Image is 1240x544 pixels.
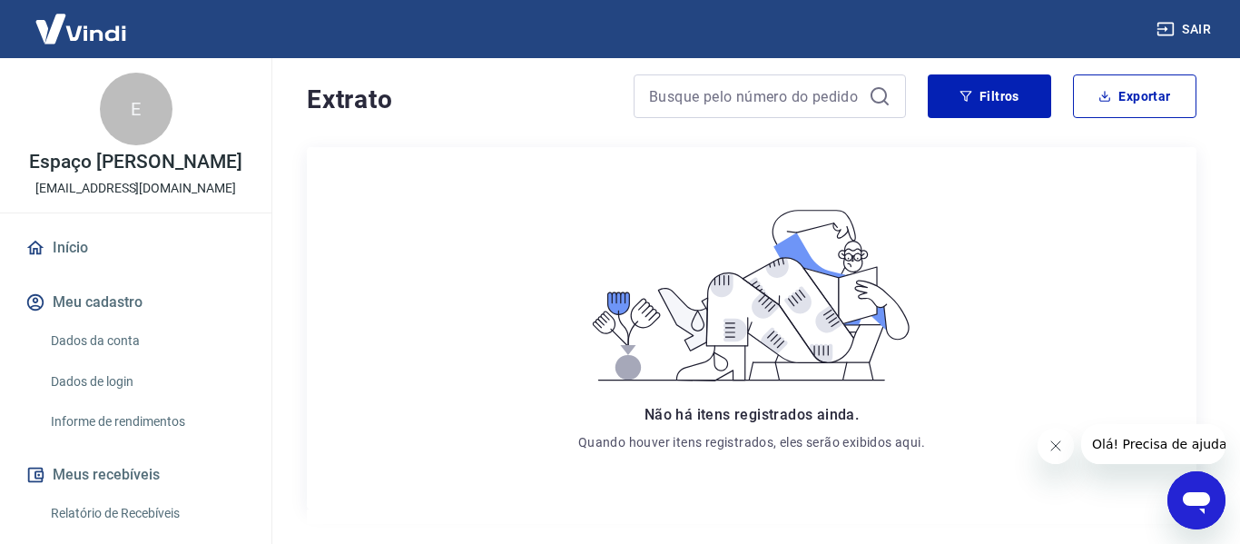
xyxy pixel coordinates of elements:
p: [EMAIL_ADDRESS][DOMAIN_NAME] [35,179,236,198]
span: Não há itens registrados ainda. [645,406,859,423]
p: Quando houver itens registrados, eles serão exibidos aqui. [578,433,925,451]
button: Sair [1153,13,1218,46]
a: Dados de login [44,363,250,401]
p: Espaço [PERSON_NAME] [29,153,241,172]
a: Início [22,228,250,268]
img: Vindi [22,1,140,56]
iframe: Botão para abrir a janela de mensagens [1167,471,1225,529]
a: Relatório de Recebíveis [44,495,250,532]
button: Meus recebíveis [22,455,250,495]
a: Dados da conta [44,322,250,360]
iframe: Fechar mensagem [1038,428,1074,464]
h4: Extrato [307,82,612,118]
span: Olá! Precisa de ajuda? [11,13,153,27]
button: Filtros [928,74,1051,118]
iframe: Mensagem da empresa [1081,424,1225,464]
button: Meu cadastro [22,282,250,322]
div: E [100,73,172,145]
a: Informe de rendimentos [44,403,250,440]
input: Busque pelo número do pedido [649,83,861,110]
button: Exportar [1073,74,1196,118]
